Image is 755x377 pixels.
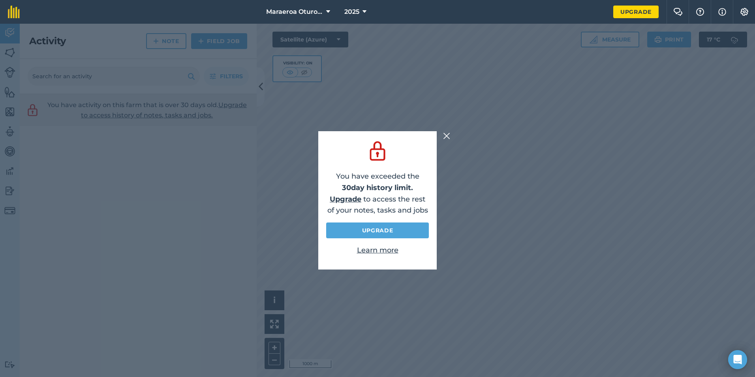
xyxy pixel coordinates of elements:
a: Upgrade [330,195,361,204]
img: A question mark icon [695,8,705,16]
a: Learn more [357,246,398,254]
img: svg+xml;base64,PD94bWwgdmVyc2lvbj0iMS4wIiBlbmNvZGluZz0idXRmLTgiPz4KPCEtLSBHZW5lcmF0b3I6IEFkb2JlIE... [366,139,389,163]
span: Maraeroa Oturoa 2b [266,7,323,17]
strong: 30 day history limit. [342,183,413,192]
div: Open Intercom Messenger [728,350,747,369]
img: svg+xml;base64,PHN2ZyB4bWxucz0iaHR0cDovL3d3dy53My5vcmcvMjAwMC9zdmciIHdpZHRoPSIxNyIgaGVpZ2h0PSIxNy... [718,7,726,17]
a: Upgrade [613,6,659,18]
img: Two speech bubbles overlapping with the left bubble in the forefront [673,8,683,16]
img: svg+xml;base64,PHN2ZyB4bWxucz0iaHR0cDovL3d3dy53My5vcmcvMjAwMC9zdmciIHdpZHRoPSIyMiIgaGVpZ2h0PSIzMC... [443,131,450,141]
img: fieldmargin Logo [8,6,20,18]
p: to access the rest of your notes, tasks and jobs [326,194,429,217]
span: 2025 [344,7,359,17]
p: You have exceeded the [326,171,429,194]
a: Upgrade [326,222,429,238]
img: A cog icon [740,8,749,16]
